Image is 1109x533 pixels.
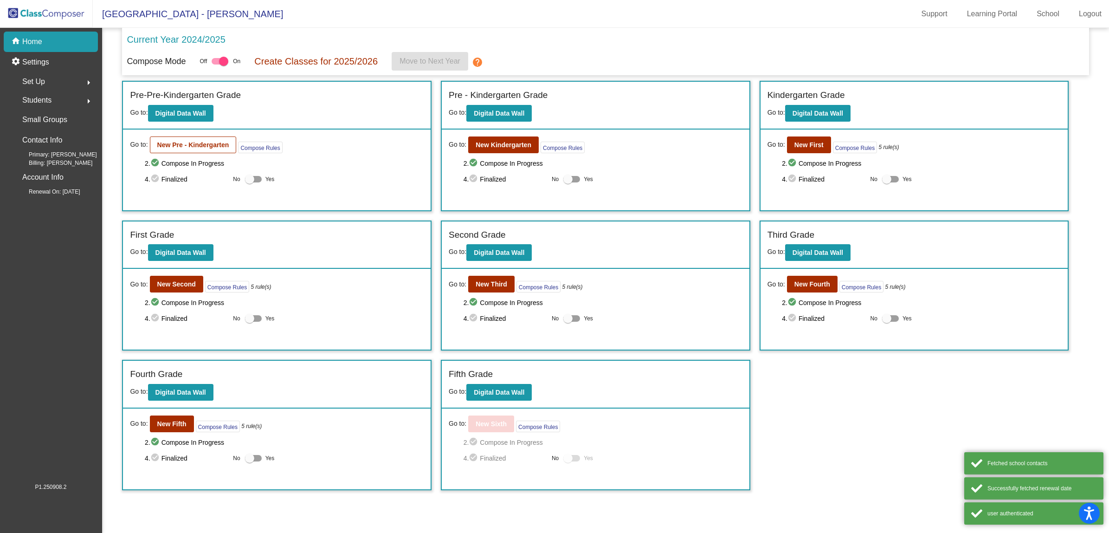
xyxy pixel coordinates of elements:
[145,174,228,185] span: 4. Finalized
[150,158,161,169] mat-icon: check_circle
[148,384,213,401] button: Digital Data Wall
[552,175,559,183] span: No
[987,509,1096,518] div: user authenticated
[474,110,524,117] b: Digital Data Wall
[392,52,468,71] button: Move to Next Year
[22,57,49,68] p: Settings
[22,75,45,88] span: Set Up
[960,6,1025,21] a: Learning Portal
[11,57,22,68] mat-icon: settings
[474,389,524,396] b: Digital Data Wall
[251,283,271,291] i: 5 rule(s)
[476,141,531,149] b: New Kindergarten
[787,136,831,153] button: New First
[584,313,593,324] span: Yes
[903,174,912,185] span: Yes
[22,134,62,147] p: Contact Info
[464,437,742,448] span: 2. Compose In Progress
[469,437,480,448] mat-icon: check_circle
[839,281,883,292] button: Compose Rules
[265,453,275,464] span: Yes
[155,249,206,256] b: Digital Data Wall
[150,437,161,448] mat-icon: check_circle
[150,297,161,308] mat-icon: check_circle
[130,248,148,255] span: Go to:
[516,281,561,292] button: Compose Rules
[130,419,148,429] span: Go to:
[145,313,228,324] span: 4. Finalized
[157,280,196,288] b: New Second
[145,297,424,308] span: 2. Compose In Progress
[265,174,275,185] span: Yes
[476,420,507,428] b: New Sixth
[794,280,830,288] b: New Fourth
[449,228,506,242] label: Second Grade
[476,280,507,288] b: New Third
[449,248,466,255] span: Go to:
[83,77,94,88] mat-icon: arrow_right
[22,171,64,184] p: Account Info
[157,141,229,149] b: New Pre - Kindergarten
[148,244,213,261] button: Digital Data Wall
[562,283,583,291] i: 5 rule(s)
[83,96,94,107] mat-icon: arrow_right
[130,368,182,381] label: Fourth Grade
[785,105,851,122] button: Digital Data Wall
[767,109,785,116] span: Go to:
[400,57,460,65] span: Move to Next Year
[787,276,838,292] button: New Fourth
[552,314,559,323] span: No
[150,313,161,324] mat-icon: check_circle
[903,313,912,324] span: Yes
[782,174,865,185] span: 4. Finalized
[130,388,148,395] span: Go to:
[449,388,466,395] span: Go to:
[145,437,424,448] span: 2. Compose In Progress
[469,174,480,185] mat-icon: check_circle
[472,57,483,68] mat-icon: help
[14,159,92,167] span: Billing: [PERSON_NAME]
[127,55,186,68] p: Compose Mode
[22,113,67,126] p: Small Groups
[233,57,240,65] span: On
[782,158,1061,169] span: 2. Compose In Progress
[157,420,187,428] b: New Fifth
[130,109,148,116] span: Go to:
[150,276,203,292] button: New Second
[14,150,97,159] span: Primary: [PERSON_NAME]
[449,279,466,289] span: Go to:
[469,313,480,324] mat-icon: check_circle
[584,453,593,464] span: Yes
[200,57,207,65] span: Off
[130,89,241,102] label: Pre-Pre-Kindergarten Grade
[787,297,799,308] mat-icon: check_circle
[14,188,80,196] span: Renewal On: [DATE]
[11,36,22,47] mat-icon: home
[449,140,466,149] span: Go to:
[833,142,877,153] button: Compose Rules
[150,174,161,185] mat-icon: check_circle
[468,276,515,292] button: New Third
[150,416,194,432] button: New Fifth
[767,140,785,149] span: Go to:
[233,175,240,183] span: No
[870,314,877,323] span: No
[464,313,547,324] span: 4. Finalized
[787,158,799,169] mat-icon: check_circle
[552,454,559,462] span: No
[205,281,249,292] button: Compose Rules
[464,297,742,308] span: 2. Compose In Progress
[130,279,148,289] span: Go to:
[145,453,228,464] span: 4. Finalized
[449,419,466,429] span: Go to:
[987,484,1096,493] div: Successfully fetched renewal date
[155,389,206,396] b: Digital Data Wall
[468,136,539,153] button: New Kindergarten
[449,368,493,381] label: Fifth Grade
[145,158,424,169] span: 2. Compose In Progress
[464,174,547,185] span: 4. Finalized
[148,105,213,122] button: Digital Data Wall
[782,297,1061,308] span: 2. Compose In Progress
[196,421,240,432] button: Compose Rules
[233,314,240,323] span: No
